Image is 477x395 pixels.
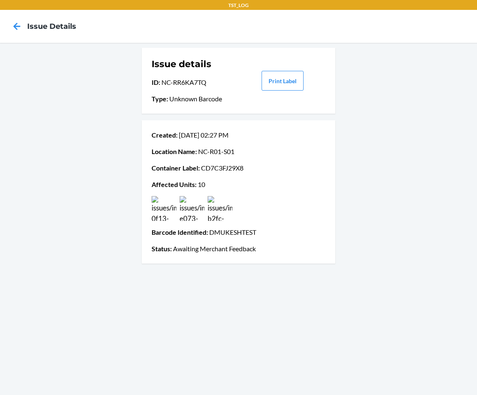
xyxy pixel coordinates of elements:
p: DMUKESHTEST [152,227,325,237]
span: Type : [152,95,168,103]
span: Container Label : [152,164,200,172]
span: Barcode Identified : [152,228,208,236]
img: issues/images/2292e3ef-0f13-45a0-88a2-414a0fd83364.png [152,196,176,221]
button: Print Label [262,71,304,91]
h1: Issue details [152,58,238,71]
span: Created : [152,131,178,139]
span: Status : [152,245,172,252]
p: NC-RR6KA7TQ [152,77,238,87]
p: 10 [152,180,325,189]
p: Unknown Barcode [152,94,238,104]
p: NC-R01-S01 [152,147,325,157]
h4: Issue details [27,21,76,32]
p: TST_LOG [228,2,249,9]
span: Affected Units : [152,180,196,188]
p: [DATE] 02:27 PM [152,130,325,140]
p: CD7C3FJ29X8 [152,163,325,173]
img: issues/images/617b18e4-b2fc-46f5-bec2-1c5eb685a4fd.png [208,196,232,221]
span: ID : [152,78,160,86]
img: issues/images/b346ab7b-e073-4fb4-9804-13c62f808755.png [180,196,204,221]
span: Location Name : [152,147,197,155]
p: Awaiting Merchant Feedback [152,244,325,254]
